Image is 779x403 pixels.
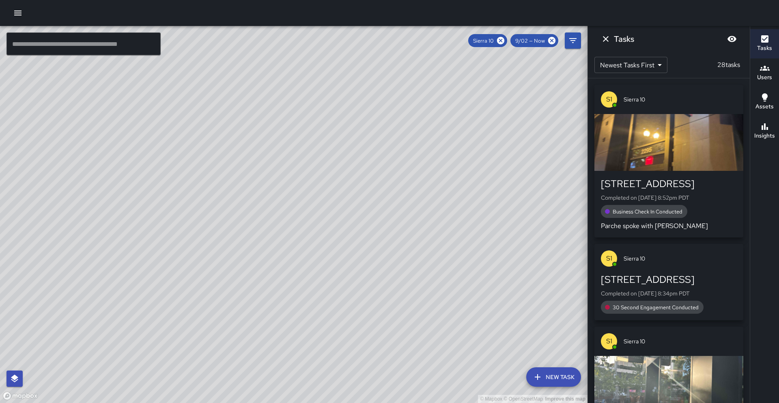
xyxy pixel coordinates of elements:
[601,221,737,231] p: Parche spoke with [PERSON_NAME]
[624,95,737,103] span: Sierra 10
[624,337,737,345] span: Sierra 10
[598,31,614,47] button: Dismiss
[606,254,612,263] p: S1
[601,289,737,297] p: Completed on [DATE] 8:34pm PDT
[510,34,558,47] div: 9/02 — Now
[624,254,737,263] span: Sierra 10
[526,367,581,387] button: New Task
[755,102,774,111] h6: Assets
[601,273,737,286] div: [STREET_ADDRESS]
[468,37,499,44] span: Sierra 10
[750,117,779,146] button: Insights
[606,95,612,104] p: S1
[601,194,737,202] p: Completed on [DATE] 8:52pm PDT
[724,31,740,47] button: Blur
[468,34,507,47] div: Sierra 10
[565,32,581,49] button: Filters
[754,131,775,140] h6: Insights
[750,29,779,58] button: Tasks
[608,208,687,215] span: Business Check In Conducted
[608,304,704,311] span: 30 Second Engagement Conducted
[750,58,779,88] button: Users
[757,44,772,53] h6: Tasks
[594,57,667,73] div: Newest Tasks First
[594,85,743,237] button: S1Sierra 10[STREET_ADDRESS]Completed on [DATE] 8:52pm PDTBusiness Check In ConductedParche spoke ...
[750,88,779,117] button: Assets
[714,60,743,70] p: 28 tasks
[757,73,772,82] h6: Users
[510,37,550,44] span: 9/02 — Now
[601,177,737,190] div: [STREET_ADDRESS]
[594,244,743,320] button: S1Sierra 10[STREET_ADDRESS]Completed on [DATE] 8:34pm PDT30 Second Engagement Conducted
[614,32,634,45] h6: Tasks
[606,336,612,346] p: S1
